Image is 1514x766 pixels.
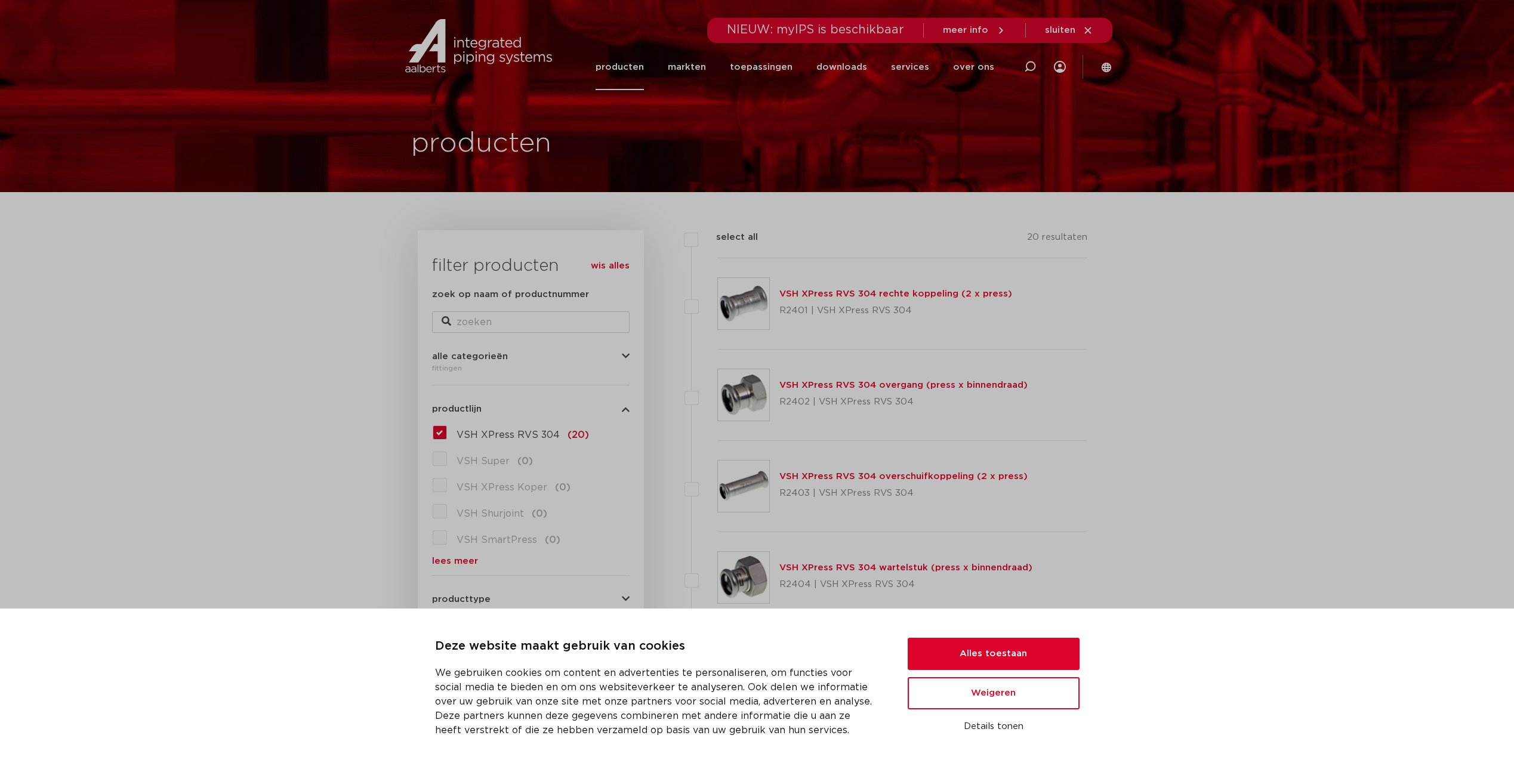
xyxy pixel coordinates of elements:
a: downloads [816,44,867,90]
a: VSH XPress RVS 304 rechte koppeling (2 x press) [779,289,1012,298]
p: R2402 | VSH XPress RVS 304 [779,393,1028,412]
a: toepassingen [730,44,793,90]
input: zoeken [432,311,630,333]
span: alle categorieën [432,352,508,361]
img: Thumbnail for VSH XPress RVS 304 rechte koppeling (2 x press) [718,278,769,329]
span: NIEUW: myIPS is beschikbaar [727,24,904,36]
button: Details tonen [908,716,1080,737]
a: over ons [953,44,994,90]
nav: Menu [596,44,994,90]
span: sluiten [1045,26,1075,35]
a: services [891,44,929,90]
span: meer info [943,26,988,35]
label: select all [698,230,758,245]
a: VSH XPress RVS 304 wartelstuk (press x binnendraad) [779,563,1032,572]
a: sluiten [1045,25,1093,36]
img: Thumbnail for VSH XPress RVS 304 wartelstuk (press x binnendraad) [718,552,769,603]
a: markten [668,44,706,90]
a: lees meer [432,557,630,566]
p: R2404 | VSH XPress RVS 304 [779,575,1032,594]
span: VSH Shurjoint [457,509,524,518]
a: meer info [943,25,1006,36]
p: 20 resultaten [1027,230,1087,249]
img: Thumbnail for VSH XPress RVS 304 overgang (press x binnendraad) [718,369,769,421]
span: productlijn [432,404,482,413]
span: VSH Super [457,456,510,466]
button: Alles toestaan [908,638,1080,670]
span: VSH SmartPress [457,535,537,545]
p: R2401 | VSH XPress RVS 304 [779,301,1012,320]
button: productlijn [432,404,630,413]
span: (0) [545,535,560,545]
p: R2403 | VSH XPress RVS 304 [779,484,1028,503]
span: VSH XPress Koper [457,483,547,492]
label: zoek op naam of productnummer [432,288,589,302]
p: Deze website maakt gebruik van cookies [435,637,879,656]
img: Thumbnail for VSH XPress RVS 304 overschuifkoppeling (2 x press) [718,461,769,512]
span: VSH XPress RVS 304 [457,430,560,440]
span: (20) [568,430,589,440]
span: (0) [555,483,571,492]
span: producttype [432,595,491,604]
a: VSH XPress RVS 304 overgang (press x binnendraad) [779,381,1028,390]
span: (0) [517,456,533,466]
button: Weigeren [908,677,1080,709]
button: producttype [432,595,630,604]
a: wis alles [591,259,630,273]
button: alle categorieën [432,352,630,361]
a: VSH XPress RVS 304 overschuifkoppeling (2 x press) [779,472,1028,481]
h3: filter producten [432,254,630,278]
h1: producten [411,125,551,163]
p: We gebruiken cookies om content en advertenties te personaliseren, om functies voor social media ... [435,666,879,737]
div: fittingen [432,361,630,375]
span: (0) [532,509,547,518]
a: producten [596,44,644,90]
